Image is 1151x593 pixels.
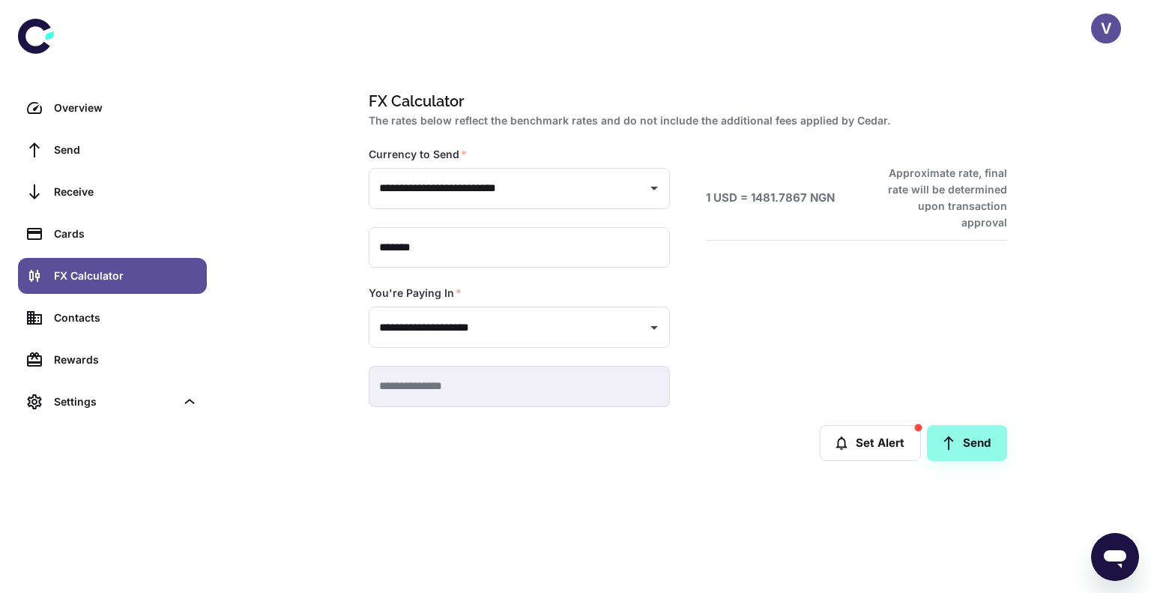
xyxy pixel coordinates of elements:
a: Contacts [18,300,207,336]
iframe: Button to launch messaging window [1091,533,1139,581]
div: Cards [54,226,198,242]
a: Cards [18,216,207,252]
button: Open [644,178,665,199]
div: Receive [54,184,198,200]
button: V [1091,13,1121,43]
a: Send [18,132,207,168]
h1: FX Calculator [369,90,1001,112]
a: Send [927,425,1007,461]
div: Overview [54,100,198,116]
div: FX Calculator [54,268,198,284]
h6: Approximate rate, final rate will be determined upon transaction approval [871,165,1007,231]
label: You're Paying In [369,286,462,301]
div: Settings [54,394,175,410]
button: Set Alert [820,425,921,461]
label: Currency to Send [369,147,467,162]
h6: 1 USD = 1481.7867 NGN [706,190,835,207]
div: Contacts [54,310,198,326]
a: Receive [18,174,207,210]
button: Open [644,317,665,338]
div: Settings [18,384,207,420]
div: Rewards [54,352,198,368]
a: Overview [18,90,207,126]
a: Rewards [18,342,207,378]
a: FX Calculator [18,258,207,294]
div: Send [54,142,198,158]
